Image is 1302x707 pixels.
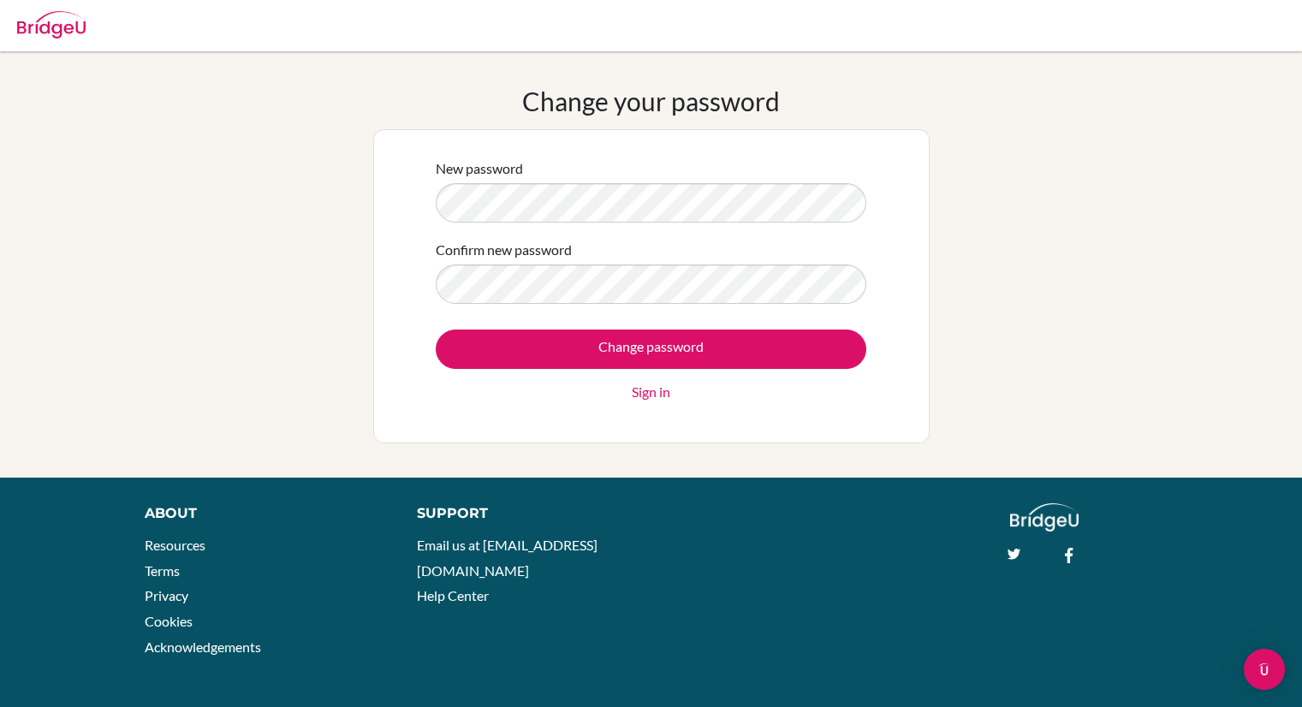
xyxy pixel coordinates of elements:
[436,240,572,260] label: Confirm new password
[417,587,489,603] a: Help Center
[436,158,523,179] label: New password
[632,382,670,402] a: Sign in
[436,330,866,369] input: Change password
[417,503,633,524] div: Support
[145,537,205,553] a: Resources
[417,537,597,579] a: Email us at [EMAIL_ADDRESS][DOMAIN_NAME]
[145,562,180,579] a: Terms
[17,11,86,39] img: Bridge-U
[145,613,193,629] a: Cookies
[1010,503,1079,532] img: logo_white@2x-f4f0deed5e89b7ecb1c2cc34c3e3d731f90f0f143d5ea2071677605dd97b5244.png
[1244,649,1285,690] div: Open Intercom Messenger
[145,587,188,603] a: Privacy
[522,86,780,116] h1: Change your password
[145,503,378,524] div: About
[145,639,261,655] a: Acknowledgements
